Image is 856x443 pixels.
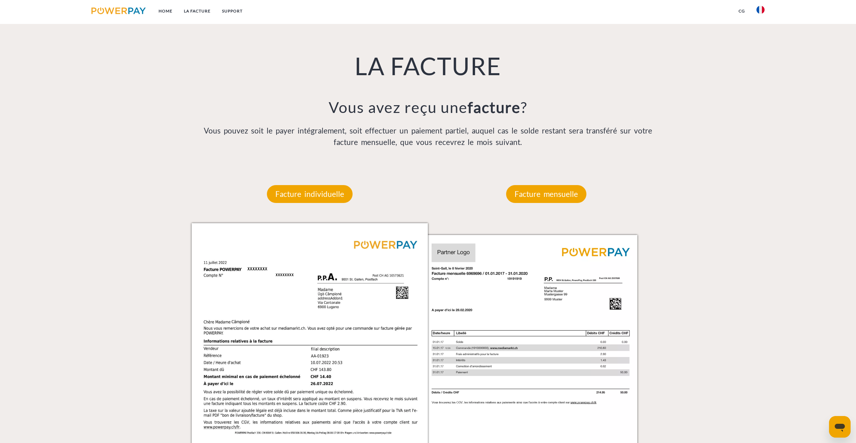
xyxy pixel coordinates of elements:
h1: LA FACTURE [192,51,665,81]
p: Vous pouvez soit le payer intégralement, soit effectuer un paiement partiel, auquel cas le solde ... [192,125,665,148]
b: facture [468,98,521,116]
a: Support [216,5,248,17]
img: logo-powerpay.svg [91,7,146,14]
h3: Vous avez reçu une ? [192,98,665,117]
p: Facture mensuelle [506,185,586,203]
p: Facture individuelle [267,185,353,203]
a: CG [733,5,751,17]
iframe: Bouton de lancement de la fenêtre de messagerie [829,416,851,438]
a: LA FACTURE [178,5,216,17]
img: fr [756,6,765,14]
a: Home [153,5,178,17]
